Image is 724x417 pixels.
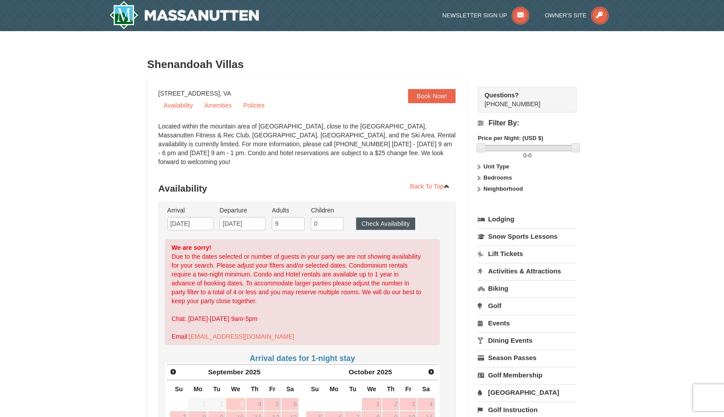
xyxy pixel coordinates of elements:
[478,228,577,245] a: Snow Sports Lessons
[194,385,202,393] span: Monday
[362,398,381,410] a: 1
[483,163,509,170] strong: Unit Type
[478,332,577,349] a: Dining Events
[478,119,577,127] h4: Filter By:
[425,365,437,378] a: Next
[213,385,220,393] span: Tuesday
[382,398,399,410] a: 2
[109,1,259,29] img: Massanutten Resort Logo
[208,398,225,410] span: 2
[172,244,211,251] strong: We are sorry!
[311,385,319,393] span: Sunday
[170,368,177,375] span: Prev
[483,185,523,192] strong: Neighborhood
[400,398,417,410] a: 3
[478,349,577,366] a: Season Passes
[251,385,258,393] span: Thursday
[478,280,577,297] a: Biking
[175,385,183,393] span: Sunday
[478,384,577,401] a: [GEOGRAPHIC_DATA]
[478,263,577,279] a: Activities & Attractions
[109,1,259,29] a: Massanutten Resort
[349,385,356,393] span: Tuesday
[264,398,281,410] a: 5
[158,122,456,175] div: Located within the mountain area of [GEOGRAPHIC_DATA], close to the [GEOGRAPHIC_DATA], Massanutte...
[269,385,275,393] span: Friday
[545,12,586,19] span: Owner's Site
[545,12,609,19] a: Owner's Site
[528,152,531,159] span: 0
[478,211,577,227] a: Lodging
[478,151,577,160] label: -
[167,365,180,378] a: Prev
[478,315,577,331] a: Events
[158,180,456,197] h3: Availability
[356,217,415,230] button: Check Availability
[219,206,265,215] label: Departure
[523,152,526,159] span: 0
[245,368,261,376] span: 2025
[199,99,237,112] a: Amenities
[208,368,244,376] span: September
[189,333,294,340] a: [EMAIL_ADDRESS][DOMAIN_NAME]
[147,56,577,73] h3: Shenandoah Villas
[478,367,577,383] a: Golf Membership
[442,12,507,19] span: Newsletter Sign Up
[427,368,435,375] span: Next
[484,92,518,99] strong: Questions?
[483,174,512,181] strong: Bedrooms
[367,385,376,393] span: Wednesday
[417,398,434,410] a: 4
[226,398,245,410] a: 3
[281,398,298,410] a: 6
[478,135,543,141] strong: Price per Night: (USD $)
[405,385,411,393] span: Friday
[484,91,561,108] span: [PHONE_NUMBER]
[408,89,456,103] a: Book Now!
[165,354,440,363] h4: Arrival dates for 1-night stay
[478,297,577,314] a: Golf
[404,180,456,193] a: Back To Top
[246,398,263,410] a: 4
[272,206,305,215] label: Adults
[329,385,338,393] span: Monday
[377,368,392,376] span: 2025
[188,398,207,410] span: 1
[387,385,394,393] span: Thursday
[442,12,529,19] a: Newsletter Sign Up
[311,206,344,215] label: Children
[348,368,375,376] span: October
[238,99,270,112] a: Policies
[158,99,198,112] a: Availability
[165,239,440,345] div: Due to the dates selected or number of guests in your party we are not showing availability for y...
[422,385,430,393] span: Saturday
[478,245,577,262] a: Lift Tickets
[286,385,294,393] span: Saturday
[167,206,214,215] label: Arrival
[231,385,240,393] span: Wednesday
